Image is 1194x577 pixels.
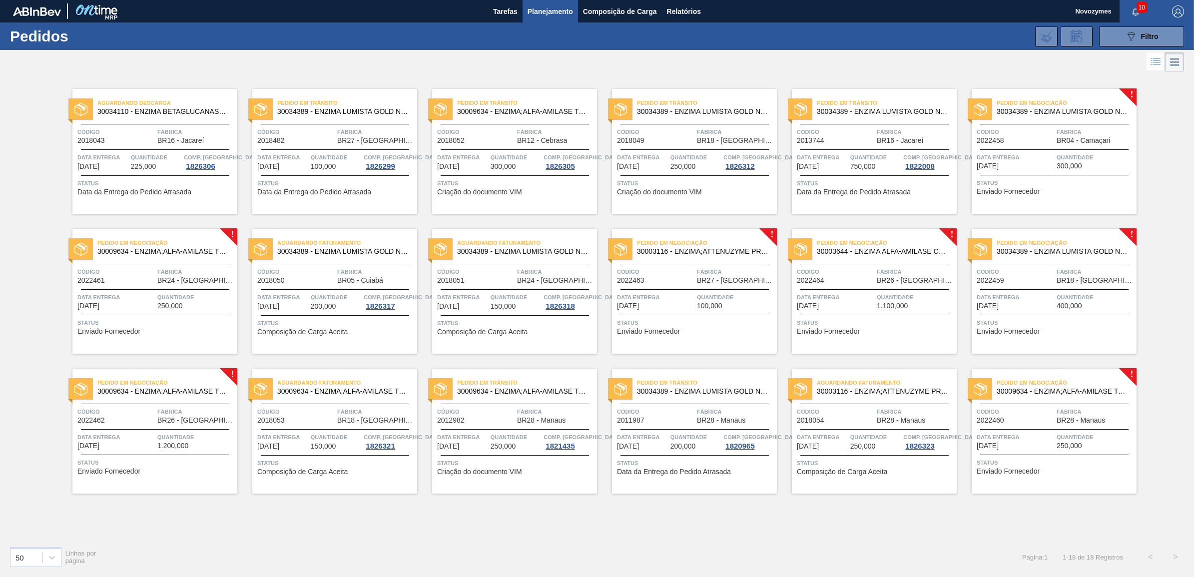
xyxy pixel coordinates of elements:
[977,162,999,170] span: 12/09/2025
[57,89,237,214] a: statusAguardando Descarga30034110 - ENZIMA BETAGLUCANASE ULTRAFLO PRIMECódigo2018043FábricaBR16 -...
[977,328,1040,335] span: Enviado Fornecedor
[977,302,999,310] span: 18/09/2025
[597,89,777,214] a: statusPedido em Trânsito30034389 - ENZIMA LUMISTA GOLD NOVONESIS 25KGCódigo2018049FábricaBR18 - [...
[1120,4,1152,18] button: Notificações
[1035,26,1058,46] div: Importar Negociações dos Pedidos
[1057,127,1134,137] span: Fábrica
[977,152,1054,162] span: Data entrega
[977,318,1134,328] span: Status
[957,89,1137,214] a: !statusPedido em Negociação30034389 - ENZIMA LUMISTA GOLD NOVONESIS 25KGCódigo2022458FábricaBR04 ...
[903,432,981,442] span: Comp. Carga
[437,417,465,424] span: 2012982
[337,417,415,424] span: BR18 - Pernambuco
[77,188,191,196] span: Data da Entrega do Pedido Atrasada
[797,292,874,302] span: Data entrega
[337,407,415,417] span: Fábrica
[437,152,488,162] span: Data entrega
[311,152,362,162] span: Quantidade
[457,378,597,388] span: Pedido em Trânsito
[337,267,415,277] span: Fábrica
[77,468,140,475] span: Enviado Fornecedor
[903,152,981,162] span: Comp. Carga
[13,7,61,16] img: TNhmsLtSVTkK8tSr43FrP2fwEKptu5GPRR3wAAAABJRU5ErkJggg==
[77,458,235,468] span: Status
[797,328,860,335] span: Enviado Fornecedor
[817,248,949,255] span: 30003644 - ENZIMA ALFA-AMILASE CEREMIX FLEX MALTOGE
[437,292,488,302] span: Data entrega
[517,277,595,284] span: BR24 - Ponta Grossa
[903,162,936,170] div: 1822008
[437,443,459,450] span: 25/09/2025
[184,152,261,162] span: Comp. Carga
[1057,162,1082,170] span: 300,000
[57,369,237,494] a: !statusPedido em Negociação30009634 - ENZIMA;ALFA-AMILASE TERMOESTÁVEL;TERMAMYCódigo2022462Fábric...
[257,303,279,310] span: 14/09/2025
[617,127,694,137] span: Código
[797,178,954,188] span: Status
[437,178,595,188] span: Status
[617,443,639,450] span: 04/10/2025
[903,152,954,170] a: Comp. [GEOGRAPHIC_DATA]1822008
[1099,26,1184,46] button: Filtro
[364,442,397,450] div: 1826321
[797,188,911,196] span: Data da Entrega do Pedido Atrasada
[597,369,777,494] a: statusPedido em Trânsito30034389 - ENZIMA LUMISTA GOLD NOVONESIS 25KGCódigo2011987FábricaBR28 - M...
[517,407,595,417] span: Fábrica
[257,137,285,144] span: 2018482
[77,417,105,424] span: 2022462
[723,152,774,170] a: Comp. [GEOGRAPHIC_DATA]1826312
[437,303,459,310] span: 14/09/2025
[997,98,1137,108] span: Pedido em Negociação
[157,137,204,144] span: BR16 - Jacareí
[797,458,954,468] span: Status
[491,303,516,310] span: 150,000
[184,152,235,170] a: Comp. [GEOGRAPHIC_DATA]1826306
[1057,417,1105,424] span: BR28 - Manaus
[74,103,87,116] img: status
[517,127,595,137] span: Fábrica
[157,432,235,442] span: Quantidade
[617,302,639,310] span: 15/09/2025
[131,163,156,170] span: 225,000
[437,277,465,284] span: 2018051
[617,178,774,188] span: Status
[850,443,876,450] span: 250,000
[491,443,516,450] span: 250,000
[417,229,597,354] a: statusAguardando Faturamento30034389 - ENZIMA LUMISTA GOLD NOVONESIS 25KGCódigo2018051FábricaBR24...
[797,127,874,137] span: Código
[617,458,774,468] span: Status
[974,243,987,256] img: status
[877,302,908,310] span: 1.100,000
[237,89,417,214] a: statusPedido em Trânsito30034389 - ENZIMA LUMISTA GOLD NOVONESIS 25KGCódigo2018482FábricaBR27 - [...
[797,443,819,450] span: 09/10/2025
[74,243,87,256] img: status
[257,432,308,442] span: Data entrega
[311,443,336,450] span: 150,000
[97,108,229,115] span: 30034110 - ENZIMA BETAGLUCANASE ULTRAFLO PRIME
[457,248,589,255] span: 30034389 - ENZIMA LUMISTA GOLD NOVONESIS 25KG
[997,248,1129,255] span: 30034389 - ENZIMA LUMISTA GOLD NOVONESIS 25KG
[364,302,397,310] div: 1826317
[77,318,235,328] span: Status
[544,442,577,450] div: 1821435
[311,292,362,302] span: Quantidade
[277,238,417,248] span: Aguardando Faturamento
[254,383,267,396] img: status
[437,188,522,196] span: Criação do documento VIM
[903,432,954,450] a: Comp. [GEOGRAPHIC_DATA]1826323
[1061,26,1093,46] div: Solicitação de Revisão de Pedidos
[97,248,229,255] span: 30009634 - ENZIMA;ALFA-AMILASE TERMOESTÁVEL;TERMAMY
[977,188,1040,195] span: Enviado Fornecedor
[184,162,217,170] div: 1826306
[257,152,308,162] span: Data entrega
[667,5,701,17] span: Relatórios
[1057,407,1134,417] span: Fábrica
[364,432,415,450] a: Comp. [GEOGRAPHIC_DATA]1826321
[637,238,777,248] span: Pedido em Negociação
[493,5,518,17] span: Tarefas
[670,432,721,442] span: Quantidade
[794,383,807,396] img: status
[697,302,722,310] span: 100,000
[957,369,1137,494] a: !statusPedido em Negociação30009634 - ENZIMA;ALFA-AMILASE TERMOESTÁVEL;TERMAMYCódigo2022460Fábric...
[337,137,415,144] span: BR27 - Nova Minas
